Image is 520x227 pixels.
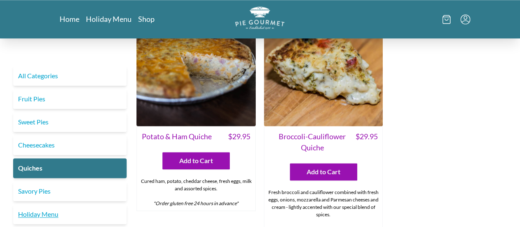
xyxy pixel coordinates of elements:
span: $ 29.95 [355,131,377,153]
button: Add to Cart [290,163,357,180]
span: Add to Cart [307,167,340,177]
span: Broccoli-Cauliflower Quiche [269,131,356,153]
em: *Order gluten free 24 hours in advance* [153,200,238,206]
a: Quiches [13,158,127,178]
a: Home [60,14,79,24]
a: Cheesecakes [13,135,127,155]
div: Cured ham, potato, cheddar cheese, fresh eggs, milk and assorted spices. [137,174,255,211]
a: Holiday Menu [86,14,132,24]
a: Sweet Pies [13,112,127,132]
a: Shop [138,14,155,24]
a: Fruit Pies [13,89,127,109]
button: Menu [460,14,470,24]
span: $ 29.95 [228,131,250,142]
span: Add to Cart [179,156,213,166]
img: Potato & Ham Quiche [136,7,256,126]
a: Logo [235,7,284,32]
span: Potato & Ham Quiche [142,131,212,142]
a: Holiday Menu [13,204,127,224]
button: Add to Cart [162,152,230,169]
a: All Categories [13,66,127,86]
a: Savory Pies [13,181,127,201]
img: logo [235,7,284,29]
img: Broccoli-Cauliflower Quiche [264,7,383,126]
